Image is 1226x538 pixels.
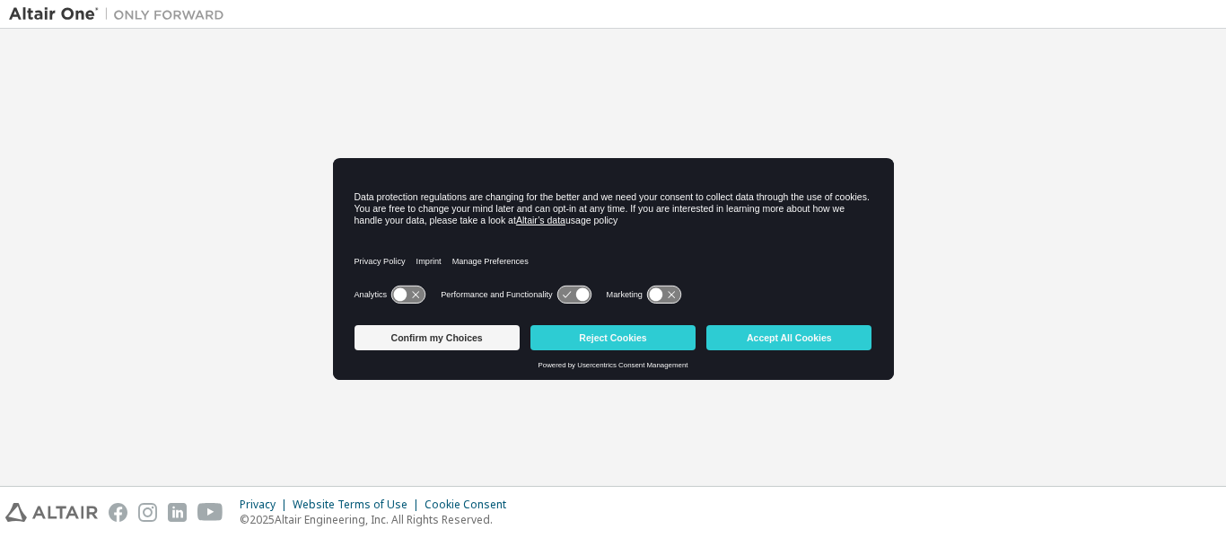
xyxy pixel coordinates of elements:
img: altair_logo.svg [5,503,98,522]
div: Website Terms of Use [293,498,425,512]
img: instagram.svg [138,503,157,522]
img: facebook.svg [109,503,127,522]
img: Altair One [9,5,233,23]
img: youtube.svg [197,503,223,522]
div: Privacy [240,498,293,512]
img: linkedin.svg [168,503,187,522]
p: © 2025 Altair Engineering, Inc. All Rights Reserved. [240,512,517,527]
div: Cookie Consent [425,498,517,512]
